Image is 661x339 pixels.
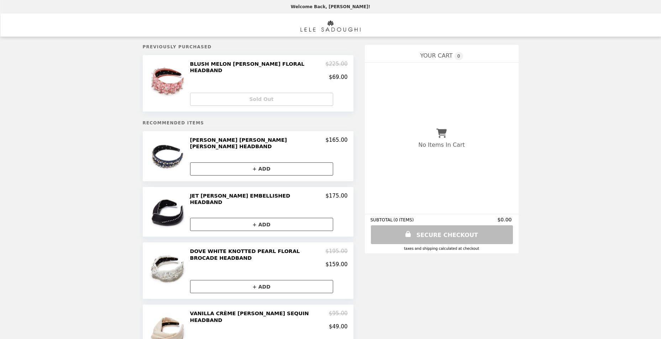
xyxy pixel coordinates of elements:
p: No Items In Cart [418,141,465,148]
p: $49.00 [329,323,348,330]
p: $159.00 [325,261,347,268]
p: $225.00 [325,61,347,74]
span: SUBTOTAL [371,217,394,222]
h5: Previously Purchased [143,44,353,49]
button: + ADD [190,162,333,176]
img: JET MARLENE PEARL EMBELLISHED HEADBAND [148,193,189,231]
h2: JET [PERSON_NAME] EMBELLISHED HEADBAND [190,193,326,206]
h2: DOVE WHITE KNOTTED PEARL FLORAL BROCADE HEADBAND [190,248,326,261]
h5: Recommended Items [143,120,353,125]
p: $95.00 [329,310,348,323]
h2: BLUSH MELON [PERSON_NAME] FLORAL HEADBAND [190,61,326,74]
img: DENIM DOBBY CHER PEARL SPRINKLE HEADBAND [148,137,189,176]
span: ( 0 ITEMS ) [393,217,414,222]
span: $0.00 [497,217,513,222]
p: $69.00 [329,74,348,80]
button: + ADD [190,280,333,293]
button: + ADD [190,218,333,231]
p: Welcome Back, [PERSON_NAME]! [291,4,370,9]
img: DOVE WHITE KNOTTED PEARL FLORAL BROCADE HEADBAND [147,248,189,288]
img: Brand Logo [301,18,361,32]
p: $195.00 [325,248,347,261]
h2: [PERSON_NAME] [PERSON_NAME] [PERSON_NAME] HEADBAND [190,137,326,150]
img: BLUSH MELON BRIGITTE PAILLETTE FLORAL HEADBAND [147,61,189,101]
p: $165.00 [325,137,347,150]
p: $175.00 [325,193,347,206]
span: 0 [455,52,463,60]
div: Taxes and Shipping calculated at checkout [371,247,513,251]
span: YOUR CART [420,52,452,59]
h2: VANILLA CRÈME [PERSON_NAME] SEQUIN HEADBAND [190,310,329,323]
